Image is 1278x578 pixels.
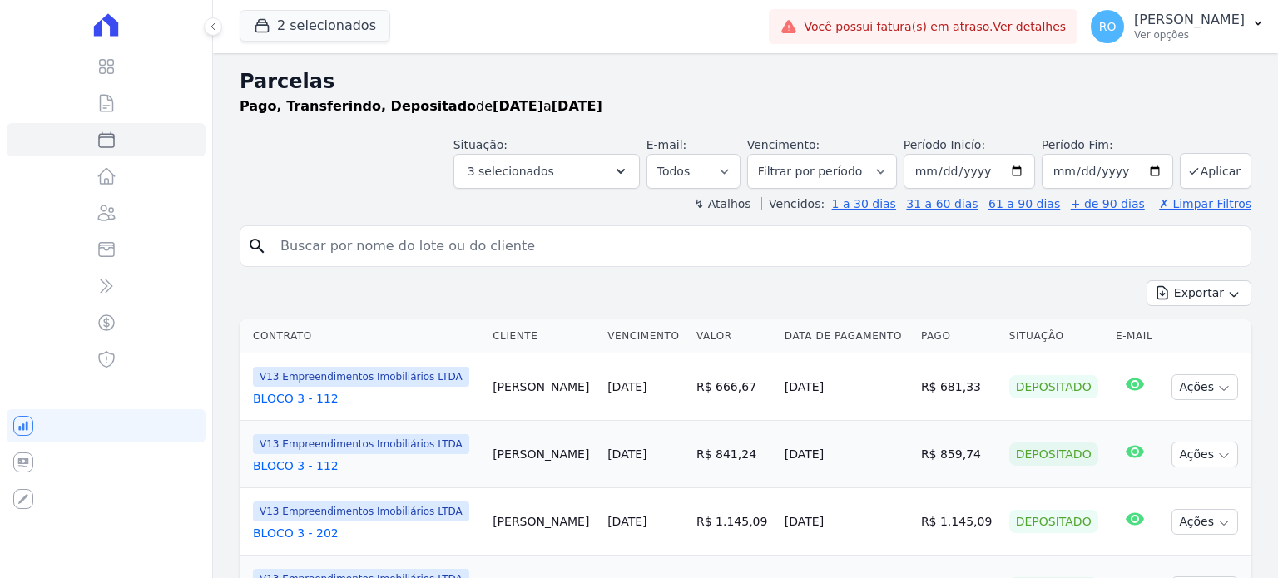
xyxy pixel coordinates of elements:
label: Vencimento: [747,138,820,151]
input: Buscar por nome do lote ou do cliente [270,230,1244,263]
span: RO [1099,21,1117,32]
label: Vencidos: [761,197,825,210]
td: [DATE] [778,353,914,421]
th: Vencimento [601,319,690,353]
label: Período Fim: [1042,136,1173,154]
a: [DATE] [607,515,646,528]
label: E-mail: [646,138,687,151]
strong: Pago, Transferindo, Depositado [240,98,476,114]
th: E-mail [1109,319,1162,353]
span: V13 Empreendimentos Imobiliários LTDA [253,501,469,521]
a: BLOCO 3 - 112 [253,457,479,474]
td: [DATE] [778,421,914,488]
a: + de 90 dias [1071,197,1145,210]
button: Ações [1171,509,1238,535]
th: Pago [914,319,1003,353]
label: Situação: [453,138,508,151]
h2: Parcelas [240,67,1251,96]
th: Data de Pagamento [778,319,914,353]
span: V13 Empreendimentos Imobiliários LTDA [253,434,469,454]
td: R$ 681,33 [914,353,1003,421]
strong: [DATE] [552,98,602,114]
button: Ações [1171,374,1238,400]
td: R$ 1.145,09 [914,488,1003,556]
label: Período Inicío: [904,138,985,151]
div: Depositado [1009,442,1098,466]
div: Depositado [1009,375,1098,398]
a: 31 a 60 dias [906,197,978,210]
button: Exportar [1147,280,1251,306]
td: R$ 841,24 [690,421,778,488]
div: Depositado [1009,510,1098,533]
strong: [DATE] [493,98,543,114]
a: 1 a 30 dias [832,197,896,210]
td: R$ 666,67 [690,353,778,421]
span: 3 selecionados [468,161,554,181]
label: ↯ Atalhos [694,197,750,210]
td: R$ 859,74 [914,421,1003,488]
button: Aplicar [1180,153,1251,189]
button: 3 selecionados [453,154,640,189]
a: Ver detalhes [993,20,1067,33]
p: de a [240,96,602,116]
td: [DATE] [778,488,914,556]
th: Situação [1003,319,1109,353]
th: Contrato [240,319,486,353]
td: [PERSON_NAME] [486,488,601,556]
a: ✗ Limpar Filtros [1152,197,1251,210]
a: BLOCO 3 - 202 [253,525,479,541]
th: Valor [690,319,778,353]
a: 61 a 90 dias [988,197,1060,210]
span: V13 Empreendimentos Imobiliários LTDA [253,367,469,387]
button: 2 selecionados [240,10,390,42]
a: BLOCO 3 - 112 [253,390,479,407]
p: [PERSON_NAME] [1134,12,1245,28]
i: search [247,236,267,256]
td: [PERSON_NAME] [486,421,601,488]
td: R$ 1.145,09 [690,488,778,556]
button: Ações [1171,442,1238,467]
span: Você possui fatura(s) em atraso. [804,18,1066,36]
p: Ver opções [1134,28,1245,42]
button: RO [PERSON_NAME] Ver opções [1077,3,1278,50]
a: [DATE] [607,447,646,461]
